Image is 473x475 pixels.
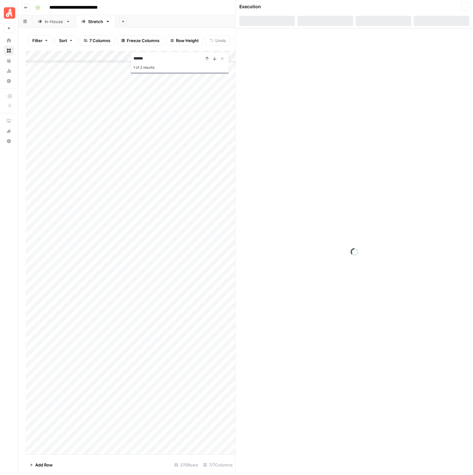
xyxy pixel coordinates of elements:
a: Browse [4,46,14,56]
div: 1 of 2 results [133,64,226,71]
span: Filter [32,37,42,44]
div: Execution [239,3,261,10]
div: 7/7 Columns [201,460,235,470]
div: 270 Rows [172,460,201,470]
a: Stretch [76,15,115,28]
span: 7 Columns [89,37,110,44]
button: 7 Columns [80,35,114,46]
button: Add Row [26,460,56,470]
button: Freeze Columns [117,35,164,46]
button: Row Height [166,35,203,46]
a: In-House [32,15,76,28]
div: In-House [45,18,63,25]
button: Workspace: Angi [4,5,14,21]
div: Stretch [88,18,103,25]
span: Freeze Columns [127,37,159,44]
button: Sort [55,35,77,46]
button: Previous Result [203,55,211,62]
button: Close Search [218,55,226,62]
img: Angi Logo [4,7,15,19]
button: What's new? [4,126,14,136]
button: Filter [28,35,52,46]
a: Your Data [4,56,14,66]
button: Help + Support [4,136,14,146]
span: Undo [215,37,226,44]
span: Add Row [35,462,53,468]
a: Settings [4,76,14,86]
button: Undo [205,35,230,46]
button: Next Result [211,55,218,62]
a: AirOps Academy [4,116,14,126]
a: Home [4,35,14,46]
span: Row Height [176,37,199,44]
span: Sort [59,37,67,44]
a: Usage [4,66,14,76]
